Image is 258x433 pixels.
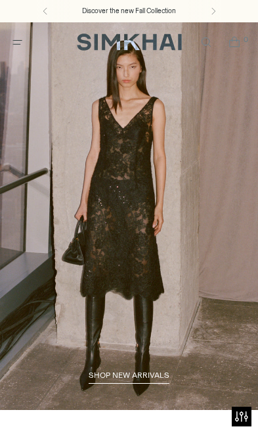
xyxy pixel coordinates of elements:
[82,6,176,16] a: Discover the new Fall Collection
[192,29,219,56] a: Open search modal
[89,371,169,384] a: shop new arrivals
[77,33,182,52] a: SIMKHAI
[221,29,247,56] a: Open cart modal
[241,35,250,44] span: 0
[4,29,31,56] button: Open menu modal
[89,371,169,380] span: shop new arrivals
